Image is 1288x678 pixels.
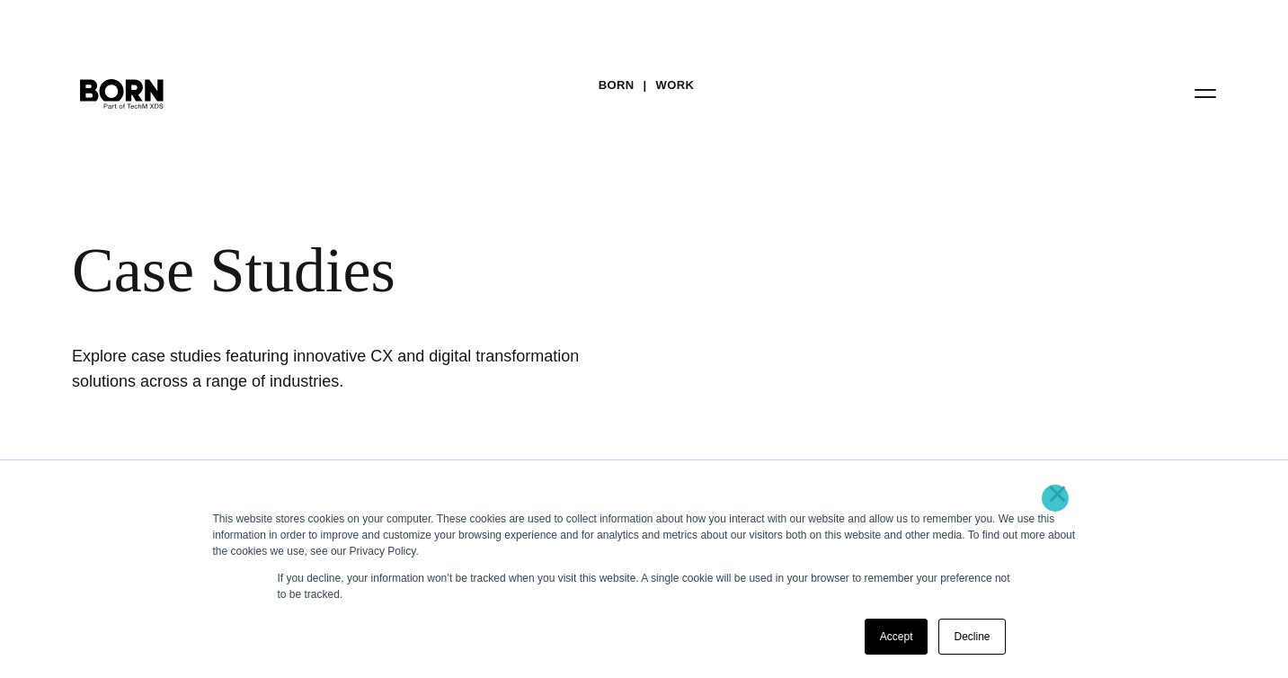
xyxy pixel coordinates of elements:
[938,619,1005,655] a: Decline
[72,234,1097,308] div: Case Studies
[213,511,1076,559] div: This website stores cookies on your computer. These cookies are used to collect information about...
[278,570,1011,602] p: If you decline, your information won’t be tracked when you visit this website. A single cookie wi...
[865,619,928,655] a: Accept
[656,72,695,99] a: Work
[72,343,611,394] h1: Explore case studies featuring innovative CX and digital transformation solutions across a range ...
[599,72,635,99] a: BORN
[1184,74,1227,112] button: Open
[1047,486,1069,502] a: ×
